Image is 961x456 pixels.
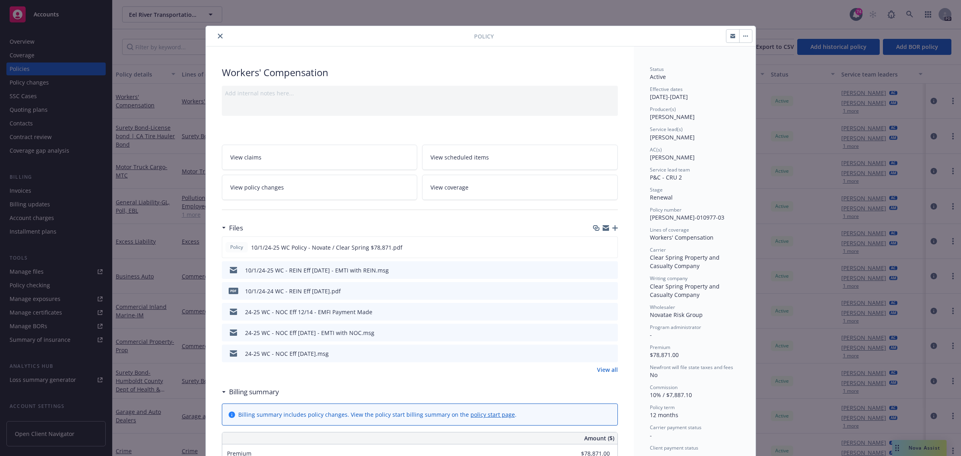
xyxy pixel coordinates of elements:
[595,308,601,316] button: download file
[650,186,663,193] span: Stage
[430,183,468,192] span: View coverage
[474,32,494,40] span: Policy
[650,73,666,81] span: Active
[245,287,341,295] div: 10/1/24-24 WC - REIN Eff [DATE].pdf
[650,391,692,399] span: 10% / $7,887.10
[607,308,615,316] button: preview file
[650,146,662,153] span: AC(s)
[650,404,675,411] span: Policy term
[607,243,614,252] button: preview file
[650,351,679,359] span: $78,871.00
[650,282,721,299] span: Clear Spring Property and Casualty Company
[595,349,601,358] button: download file
[650,126,683,133] span: Service lead(s)
[650,364,733,371] span: Newfront will file state taxes and fees
[229,223,243,233] h3: Files
[422,175,618,200] a: View coverage
[650,344,670,351] span: Premium
[595,266,601,274] button: download file
[650,411,678,419] span: 12 months
[597,365,618,374] a: View all
[650,113,695,121] span: [PERSON_NAME]
[650,106,676,113] span: Producer(s)
[222,66,618,79] div: Workers' Compensation
[584,434,614,442] span: Amount ($)
[607,329,615,337] button: preview file
[222,387,279,397] div: Billing summary
[650,233,740,242] div: Workers' Compensation
[650,86,683,93] span: Effective dates
[650,311,703,319] span: Novatae Risk Group
[650,324,701,331] span: Program administrator
[650,66,664,73] span: Status
[230,153,261,161] span: View claims
[650,384,678,391] span: Commission
[650,133,695,141] span: [PERSON_NAME]
[650,174,682,181] span: P&C - CRU 2
[222,223,243,233] div: Files
[650,254,721,270] span: Clear Spring Property and Casualty Company
[595,329,601,337] button: download file
[650,166,690,173] span: Service lead team
[245,308,372,316] div: 24-25 WC - NOC Eff 12/14 - EMFI Payment Made
[650,226,689,233] span: Lines of coverage
[245,266,389,274] div: 10/1/24-25 WC - REIN Eff [DATE] - EMTI with REIN.msg
[650,153,695,161] span: [PERSON_NAME]
[650,331,652,339] span: -
[422,145,618,170] a: View scheduled items
[607,287,615,295] button: preview file
[245,349,329,358] div: 24-25 WC - NOC Eff [DATE].msg
[650,86,740,101] div: [DATE] - [DATE]
[650,444,698,451] span: Client payment status
[595,287,601,295] button: download file
[229,288,238,294] span: pdf
[650,424,702,431] span: Carrier payment status
[245,329,374,337] div: 24-25 WC - NOC Eff [DATE] - EMTI with NOC.msg
[238,410,517,419] div: Billing summary includes policy changes. View the policy start billing summary on the .
[222,175,418,200] a: View policy changes
[650,304,675,311] span: Wholesaler
[229,387,279,397] h3: Billing summary
[430,153,489,161] span: View scheduled items
[650,214,724,221] span: [PERSON_NAME]-010977-03
[225,89,615,97] div: Add internal notes here...
[650,275,688,282] span: Writing company
[230,183,284,192] span: View policy changes
[650,194,673,201] span: Renewal
[650,206,682,213] span: Policy number
[229,244,245,251] span: Policy
[607,266,615,274] button: preview file
[215,31,225,41] button: close
[650,371,657,379] span: No
[650,246,666,253] span: Carrier
[594,243,601,252] button: download file
[222,145,418,170] a: View claims
[607,349,615,358] button: preview file
[650,432,652,439] span: -
[470,411,515,418] a: policy start page
[251,243,402,252] span: 10/1/24-25 WC Policy - Novate / Clear Spring $78,871.pdf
